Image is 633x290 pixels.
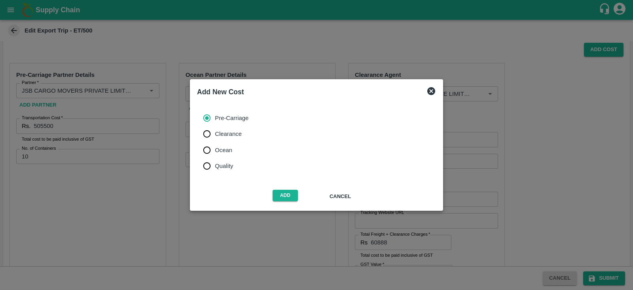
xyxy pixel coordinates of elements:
[215,130,242,138] span: Clearance
[323,190,357,204] button: Cancel
[215,114,248,122] span: Pre-Carriage
[273,190,298,201] button: Add
[203,110,255,174] div: cost_type
[197,88,244,96] b: Add New Cost
[215,162,233,170] span: Quality
[215,146,232,155] span: Ocean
